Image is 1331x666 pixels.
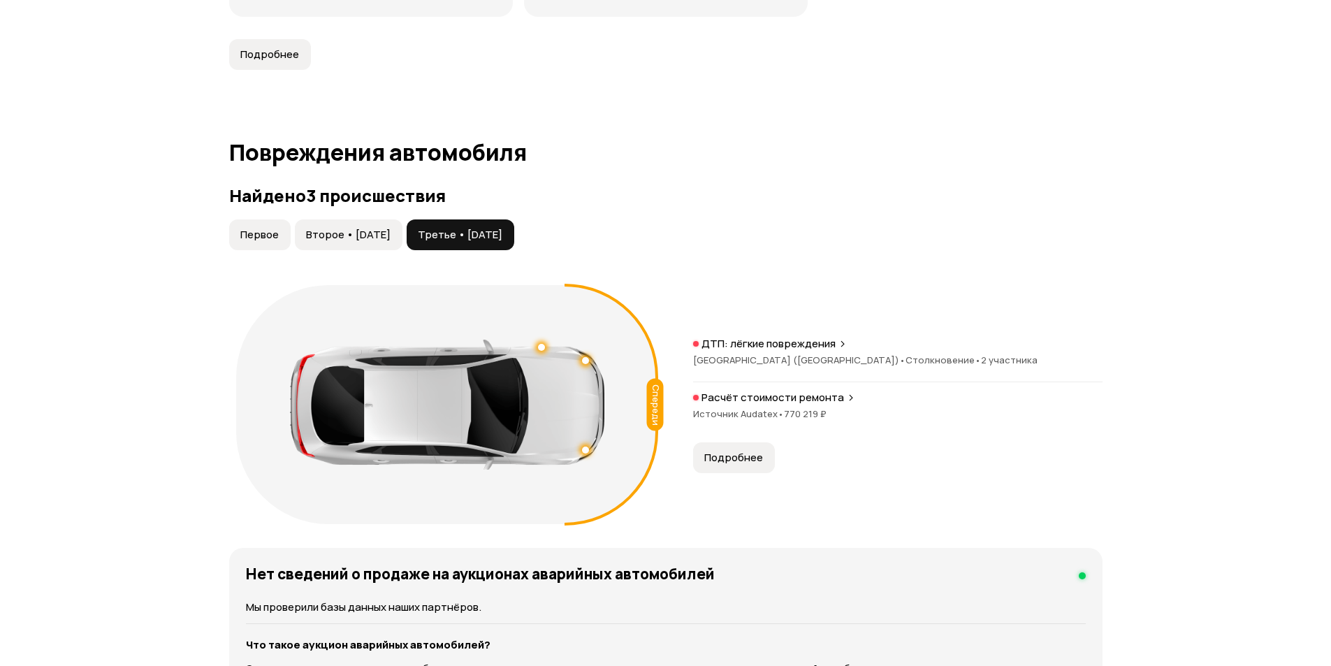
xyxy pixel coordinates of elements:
[905,354,981,366] span: Столкновение
[693,354,905,366] span: [GEOGRAPHIC_DATA] ([GEOGRAPHIC_DATA])
[229,140,1103,165] h1: Повреждения автомобиля
[981,354,1038,366] span: 2 участника
[701,391,844,405] p: Расчёт стоимости ремонта
[407,219,514,250] button: Третье • [DATE]
[229,39,311,70] button: Подробнее
[306,228,391,242] span: Второе • [DATE]
[229,219,291,250] button: Первое
[246,600,1086,615] p: Мы проверили базы данных наших партнёров.
[899,354,905,366] span: •
[240,48,299,61] span: Подробнее
[701,337,836,351] p: ДТП: лёгкие повреждения
[646,379,663,431] div: Спереди
[704,451,763,465] span: Подробнее
[229,186,1103,205] h3: Найдено 3 происшествия
[246,637,490,652] strong: Что такое аукцион аварийных автомобилей?
[784,407,827,420] span: 770 219 ₽
[778,407,784,420] span: •
[975,354,981,366] span: •
[693,442,775,473] button: Подробнее
[693,407,784,420] span: Источник Audatex
[418,228,502,242] span: Третье • [DATE]
[246,565,715,583] h4: Нет сведений о продаже на аукционах аварийных автомобилей
[240,228,279,242] span: Первое
[295,219,402,250] button: Второе • [DATE]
